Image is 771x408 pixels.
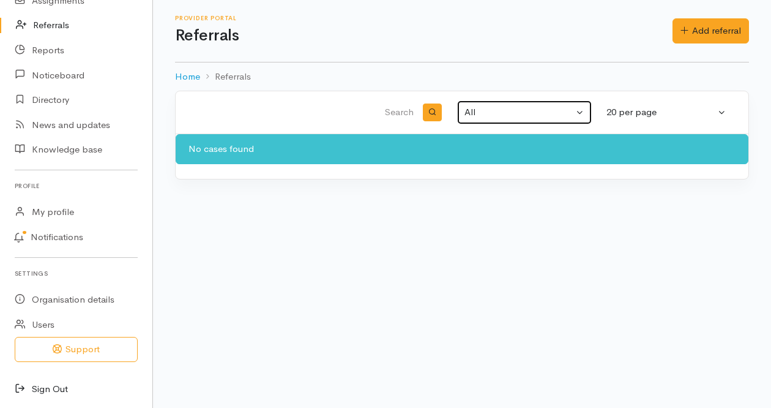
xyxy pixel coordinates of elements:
div: 20 per page [606,105,715,119]
button: 20 per page [599,100,734,124]
input: Search [190,98,416,127]
button: Support [15,337,138,362]
h6: Provider Portal [175,15,672,21]
h6: Settings [15,265,138,282]
button: All [457,100,592,124]
li: Referrals [200,70,251,84]
a: Add referral [672,18,749,43]
nav: breadcrumb [175,62,749,91]
h1: Referrals [175,27,672,45]
h6: Profile [15,178,138,194]
div: All [464,105,573,119]
div: No cases found [176,134,748,164]
a: Home [175,70,200,84]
